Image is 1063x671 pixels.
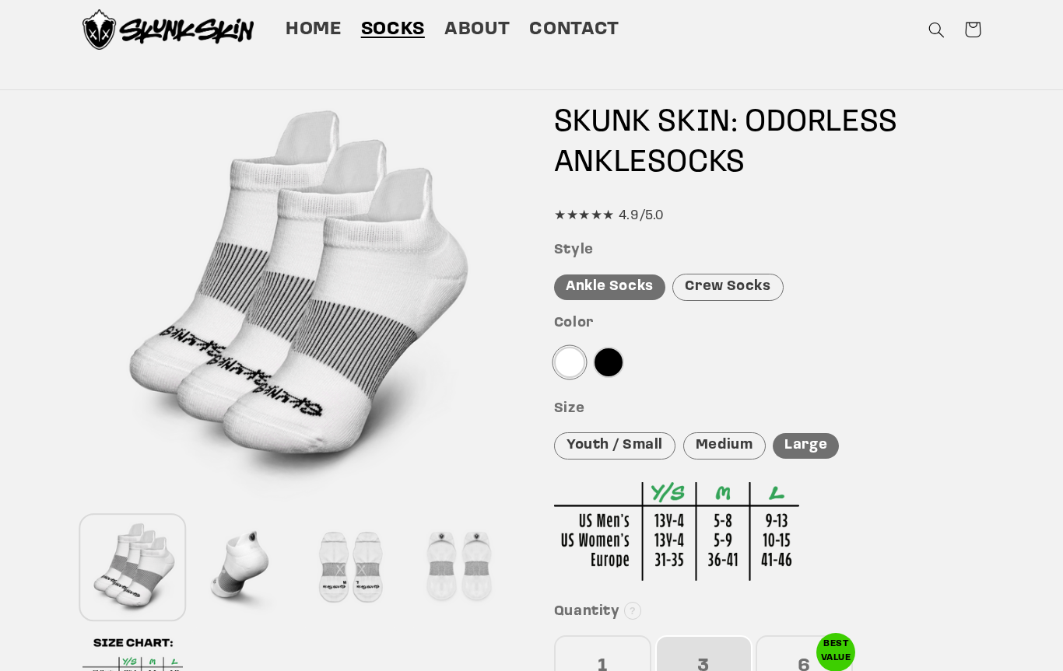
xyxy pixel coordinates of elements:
[286,18,342,42] span: Home
[919,12,955,47] summary: Search
[361,18,425,42] span: Socks
[529,18,619,42] span: Contact
[434,8,519,51] a: About
[672,274,783,301] div: Crew Socks
[554,482,799,581] img: Sizing Chart
[82,9,254,50] img: Skunk Skin Anti-Odor Socks.
[554,103,981,183] h1: SKUNK SKIN: ODORLESS SOCKS
[554,204,981,228] div: ★★★★★ 4.9/5.0
[554,400,981,418] h3: Size
[683,432,766,460] div: Medium
[554,432,675,460] div: Youth / Small
[520,8,630,51] a: Contact
[554,315,981,333] h3: Color
[554,274,665,300] div: Ankle Socks
[275,8,351,51] a: Home
[773,433,839,459] div: Large
[554,603,981,621] h3: Quantity
[554,242,981,260] h3: Style
[554,148,647,179] span: ANKLE
[444,18,510,42] span: About
[351,8,434,51] a: Socks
